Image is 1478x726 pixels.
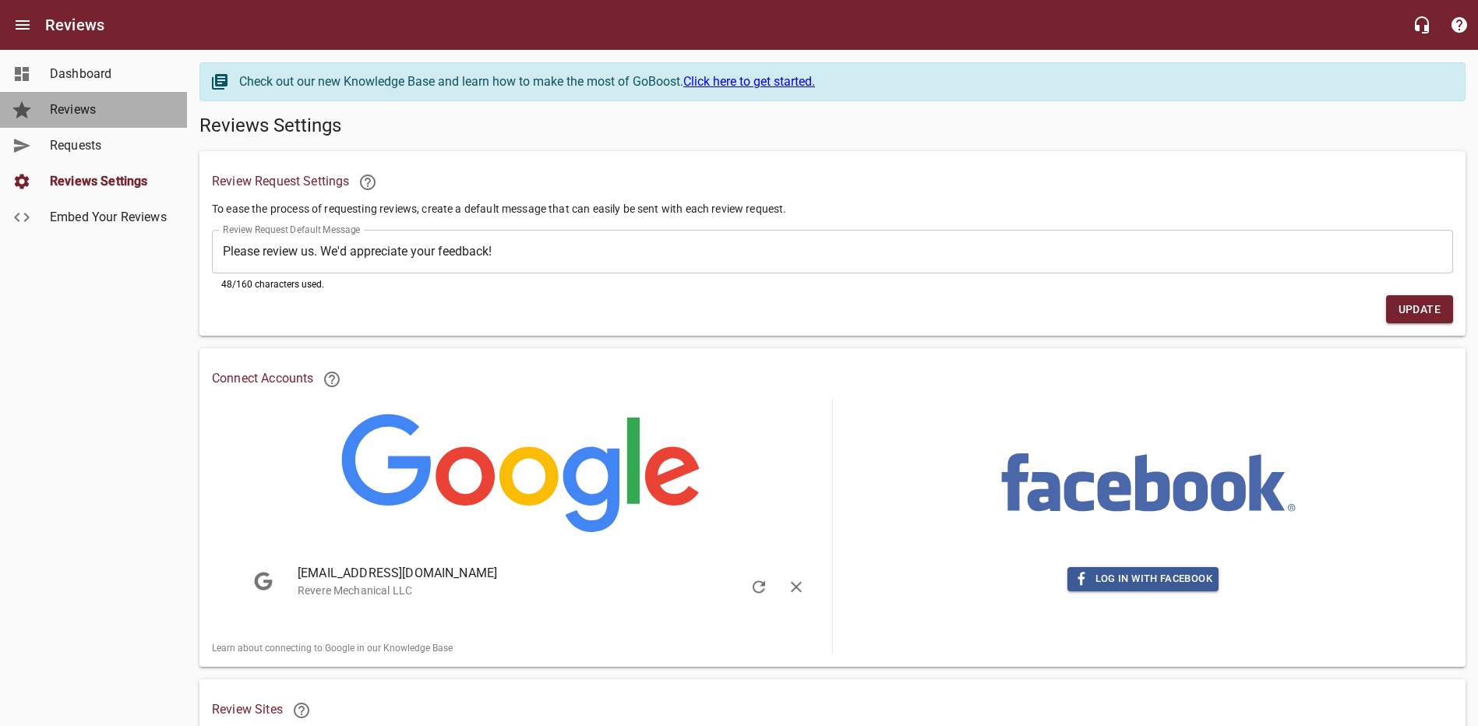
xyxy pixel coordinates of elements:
h6: Review Request Settings [212,164,1453,201]
span: Embed Your Reviews [50,208,168,227]
span: Reviews Settings [50,172,168,191]
span: Reviews [50,100,168,119]
p: To ease the process of requesting reviews, create a default message that can easily be sent with ... [212,201,1453,217]
span: Update [1399,300,1441,319]
span: Log in with Facebook [1074,570,1212,588]
h6: Reviews [45,12,104,37]
button: Update [1386,295,1453,324]
button: Support Portal [1441,6,1478,44]
h5: Reviews Settings [199,114,1466,139]
textarea: Please review us. We'd appreciate your feedback! [223,244,1442,259]
h6: Connect Accounts [212,361,1453,398]
span: Requests [50,136,168,155]
p: Revere Mechanical LLC [298,583,781,599]
span: Dashboard [50,65,168,83]
button: Sign Out [778,569,815,606]
span: 48 /160 characters used. [221,279,324,290]
a: Learn more about requesting reviews [349,164,386,201]
a: Learn more about connecting Google and Facebook to Reviews [313,361,351,398]
span: [EMAIL_ADDRESS][DOMAIN_NAME] [298,564,781,583]
a: Click here to get started. [683,74,815,89]
button: Live Chat [1403,6,1441,44]
button: Open drawer [4,6,41,44]
div: Check out our new Knowledge Base and learn how to make the most of GoBoost. [239,72,1449,91]
a: Learn about connecting to Google in our Knowledge Base [212,643,453,654]
button: Log in with Facebook [1067,567,1219,591]
button: Refresh [740,569,778,606]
